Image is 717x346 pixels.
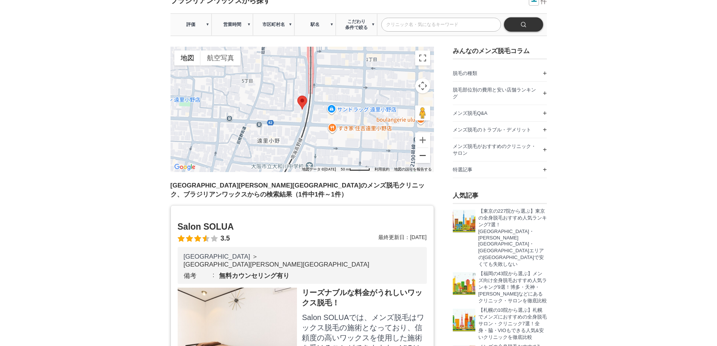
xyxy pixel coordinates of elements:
h2: [GEOGRAPHIC_DATA][PERSON_NAME][GEOGRAPHIC_DATA]のメンズ脱毛クリニック、ブラジリアンワックスからの検索結果（1件中1件～1件） [170,181,434,199]
img: 東京のメンズ脱毛、おすすめはどこ？ [453,210,475,232]
span: こだわり 条件で絞る [336,18,377,30]
span: 評価 [170,21,211,27]
span: メンズ脱毛がおすすめのクリニック・サロン [453,143,536,156]
span: メンズ脱毛のトラブル・デメリット [453,127,531,133]
p: 【福岡の43院から選ぶ】メンズ向け全身脱毛おすすめ人気ランキング9選！博多・天神・[PERSON_NAME]などにあるクリニック・サロンを徹底比較 [478,270,547,304]
span: 最終更新日： [378,234,410,240]
a: 地図の誤りを報告する [394,167,432,171]
a: 特選記事 [453,162,547,178]
span: 特選記事 [453,167,472,172]
img: Google [172,162,197,172]
span: 脱毛部位別の費用と安い店舗ランキング [453,87,536,99]
button: ズームアウト [415,148,430,163]
button: 市街地図を見る [174,50,201,66]
dt: 備考 [184,271,219,280]
a: 札幌のメンズ脱毛、おすすめはどこ？ 【札幌の10院から選ぶ】札幌でメンズにおすすめの全身脱毛サロン・クリニック7選！全身・脇・VIOもできる人気&安いクリニックを徹底比較 [453,309,547,341]
span: 営業時間 [212,21,253,27]
button: 地図の縮尺: 51 ピクセルあたり 50 m [338,167,372,172]
a: 脱毛の種類 [453,65,547,81]
span: 市区町村名 [253,21,294,27]
h3: みんなのメンズ脱毛コラム [453,47,547,55]
a: メンズ脱毛のトラブル・デメリット [453,122,547,138]
button: 地図のカメラ コントロール [415,78,430,93]
li: ＞ [252,252,258,261]
a: 東京のメンズ脱毛、おすすめはどこ？ 【東京の227院から選ぶ】東京の全身脱毛おすすめ人気ランキング7選！[GEOGRAPHIC_DATA]・[PERSON_NAME][GEOGRAPHIC_DA... [453,210,547,268]
button: 地図上にペグマンをドロップして、ストリートビューを開きます [415,105,430,120]
span: 脱毛の種類 [453,70,477,76]
a: [GEOGRAPHIC_DATA] [184,253,250,260]
a: 福岡のメンズ脱毛、おすすめはどこ？ 【福岡の43院から選ぶ】メンズ向け全身脱毛おすすめ人気ランキング9選！博多・天神・[PERSON_NAME]などにあるクリニック・サロンを徹底比較 [453,272,547,304]
h3: 人気記事 [453,191,547,204]
span: メンズ脱毛Q&A [453,110,487,116]
button: 航空写真を見る [201,50,241,66]
button: ズームイン [415,133,430,148]
span: 3.5 [221,235,230,242]
a: 脱毛部位別の費用と安い店舗ランキング [453,82,547,105]
img: 札幌のメンズ脱毛、おすすめはどこ？ [453,309,475,331]
span: 地図データ ©[DATE] [302,167,336,171]
span: 駅名 [295,21,335,27]
img: 福岡のメンズ脱毛、おすすめはどこ？ [453,272,475,295]
li: [GEOGRAPHIC_DATA][PERSON_NAME][GEOGRAPHIC_DATA] [184,261,370,268]
b: 無料カウンセリング有り [219,272,289,279]
span: 50 m [341,167,349,171]
a: メンズ脱毛Q&A [453,105,547,121]
a: Google マップでこの地域を開きます（新しいウィンドウが開きます） [172,162,197,172]
h3: リーズナブルな料金がうれしいワックス脱毛！ [302,288,426,308]
a: 利用規約（新しいタブで開きます） [374,167,390,171]
button: 全画面ビューを切り替えます [415,50,430,66]
h2: Salon SOLUA [178,221,427,233]
a: メンズ脱毛がおすすめのクリニック・サロン [453,138,547,161]
input: クリニック名・気になるキーワード [381,18,501,32]
p: 【札幌の10院から選ぶ】札幌でメンズにおすすめの全身脱毛サロン・クリニック7選！全身・脇・VIOもできる人気&安いクリニックを徹底比較 [478,307,547,341]
p: 【東京の227院から選ぶ】東京の全身脱毛おすすめ人気ランキング7選！[GEOGRAPHIC_DATA]・[PERSON_NAME][GEOGRAPHIC_DATA]・[GEOGRAPHIC_DA... [478,208,547,268]
input: 検索 [504,18,543,32]
div: [DATE] [378,234,426,243]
